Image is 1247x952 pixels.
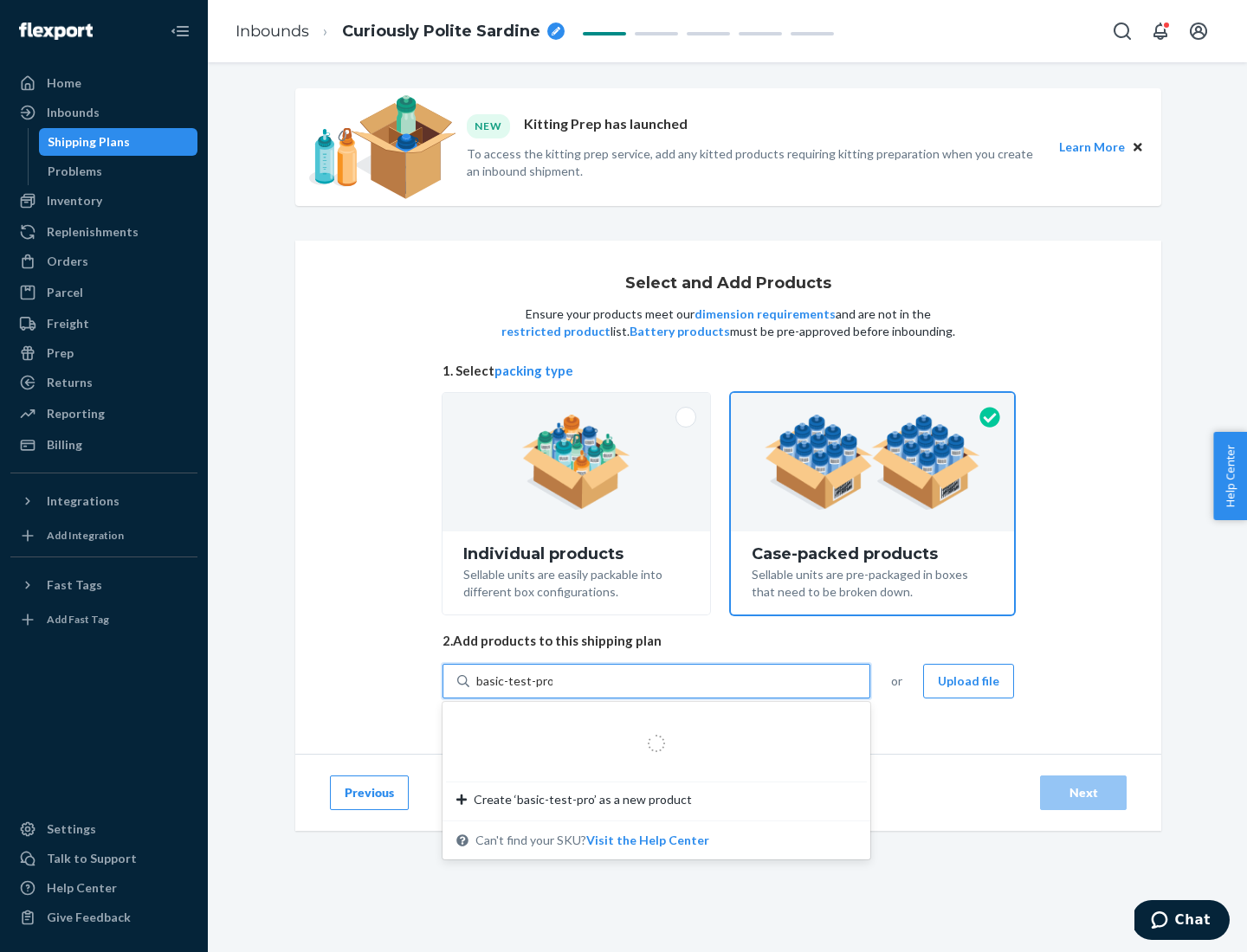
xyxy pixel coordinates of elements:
div: Sellable units are pre-packaged in boxes that need to be broken down. [752,563,993,601]
div: Inbounds [47,104,100,121]
a: Problems [39,158,198,185]
span: Can't find your SKU? [475,832,709,849]
img: Flexport logo [19,23,93,40]
div: Replenishments [47,223,139,241]
div: Sellable units are easily packable into different box configurations. [463,563,689,601]
div: Individual products [463,545,689,563]
div: Integrations [47,492,120,510]
a: Home [10,69,197,97]
iframe: Opens a widget where you can chat to one of our agents [1134,900,1230,943]
button: Open account menu [1181,14,1216,48]
a: Shipping Plans [39,128,198,156]
div: Freight [47,315,89,332]
button: restricted product [501,323,611,340]
button: Upload file [923,664,1014,698]
a: Add Integration [10,522,197,550]
a: Settings [10,815,197,843]
a: Billing [10,431,197,459]
div: Reporting [47,405,105,422]
a: Replenishments [10,218,197,246]
a: Reporting [10,400,197,428]
div: Inventory [47,192,102,209]
ol: breadcrumbs [222,6,578,57]
button: Open notifications [1143,14,1178,48]
button: Previous [330,775,409,810]
span: Create ‘basic-test-pro’ as a new product [474,791,692,808]
input: Create ‘basic-test-pro’ as a new productCan't find your SKU?Visit the Help Center [476,672,552,690]
div: Prep [47,344,74,362]
button: Give Feedback [10,904,197,931]
a: Inbounds [236,22,309,41]
div: Billing [47,436,82,453]
button: dimension requirements [695,306,836,323]
p: Kitting Prep has launched [524,114,688,138]
div: Home [47,74,81,92]
button: Close Navigation [163,14,197,48]
div: Parcel [47,284,83,301]
div: Fast Tags [47,576,102,594]
p: To access the kitting prep service, add any kitted products requiring kitting preparation when yo... [467,145,1043,180]
button: Next [1040,775,1127,810]
div: NEW [467,114,510,138]
button: Help Center [1213,432,1247,520]
div: Orders [47,253,88,270]
button: Learn More [1059,138,1125,157]
button: packing type [494,362,573,380]
button: Close [1128,138,1147,157]
div: Returns [47,374,93,391]
div: Help Center [47,879,117,897]
p: Ensure your products meet our and are not in the list. must be pre-approved before inbounding. [500,306,957,340]
button: Fast Tags [10,571,197,599]
img: case-pack.59cecea509d18c883b923b81aeac6d0b.png [765,415,980,510]
a: Inbounds [10,99,197,126]
span: 1. Select [443,362,1014,380]
a: Inventory [10,187,197,215]
span: 2. Add products to this shipping plan [443,632,1014,650]
button: Open Search Box [1105,14,1140,48]
div: Give Feedback [47,909,131,926]
button: Create ‘basic-test-pro’ as a new productCan't find your SKU? [586,832,709,849]
div: Talk to Support [47,850,137,867]
a: Returns [10,369,197,396]
div: Case-packed products [752,545,993,563]
a: Freight [10,310,197,338]
div: Add Integration [47,528,124,543]
a: Prep [10,339,197,367]
div: Next [1055,784,1112,801]
div: Shipping Plans [48,133,130,151]
button: Talk to Support [10,845,197,872]
a: Orders [10,248,197,275]
a: Help Center [10,874,197,902]
div: Settings [47,820,96,838]
button: Battery products [630,323,730,340]
div: Problems [48,163,102,180]
a: Parcel [10,279,197,306]
a: Add Fast Tag [10,606,197,634]
div: Add Fast Tag [47,612,109,627]
span: or [891,672,902,690]
button: Integrations [10,487,197,515]
h1: Select and Add Products [625,275,831,293]
img: individual-pack.facf35554cb0f1810c75b2bd6df2d64e.png [522,415,630,510]
span: Curiously Polite Sardine [342,21,540,43]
